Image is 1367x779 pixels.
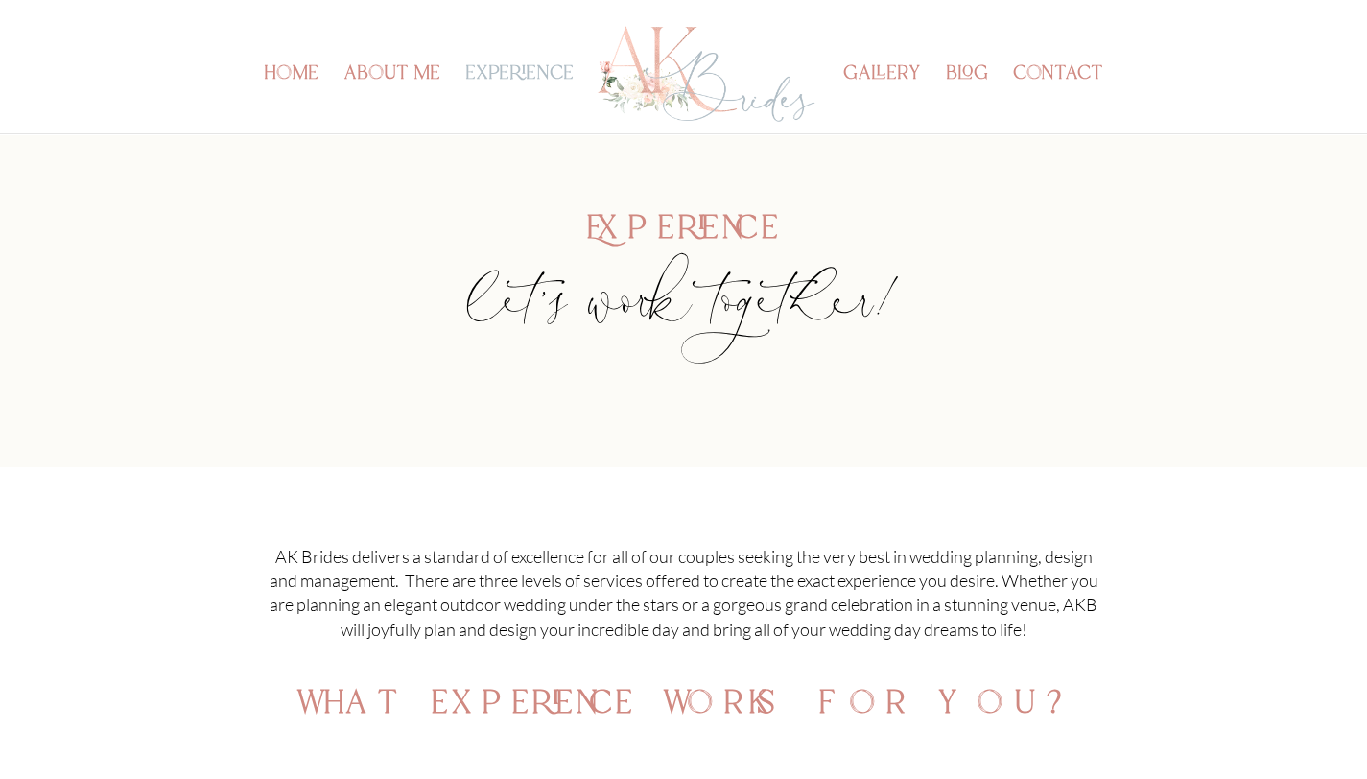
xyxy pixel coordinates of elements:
[343,67,440,133] a: about me
[843,67,921,133] a: gallery
[166,255,1202,389] p: let’s work together!
[465,67,574,133] a: experience
[1013,67,1103,133] a: contact
[595,21,818,128] img: Los Angeles Wedding Planner - AK Brides
[166,213,1202,255] h2: Experience
[262,545,1106,659] p: AK Brides delivers a standard of excellence for all of our couples seeking the very best in weddi...
[166,688,1202,730] h2: what experience works for you?
[946,67,988,133] a: blog
[264,67,318,133] a: home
